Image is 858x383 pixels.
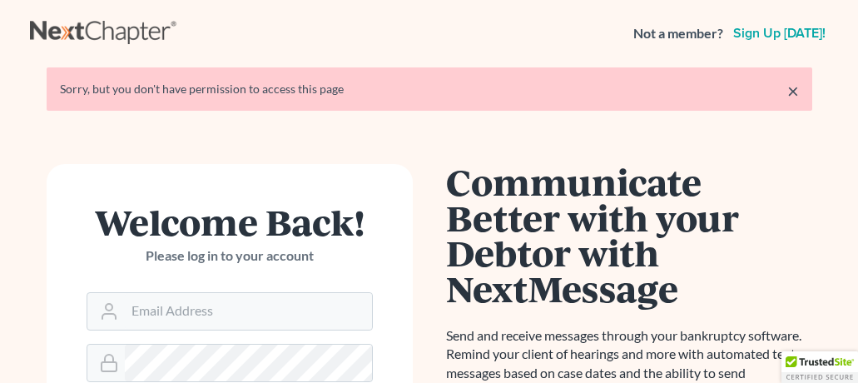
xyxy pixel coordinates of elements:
[781,351,858,383] div: TrustedSite Certified
[87,204,373,240] h1: Welcome Back!
[125,293,372,330] input: Email Address
[446,164,812,306] h1: Communicate Better with your Debtor with NextMessage
[787,81,799,101] a: ×
[633,24,723,43] strong: Not a member?
[730,27,829,40] a: Sign up [DATE]!
[60,81,799,97] div: Sorry, but you don't have permission to access this page
[87,246,373,266] p: Please log in to your account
